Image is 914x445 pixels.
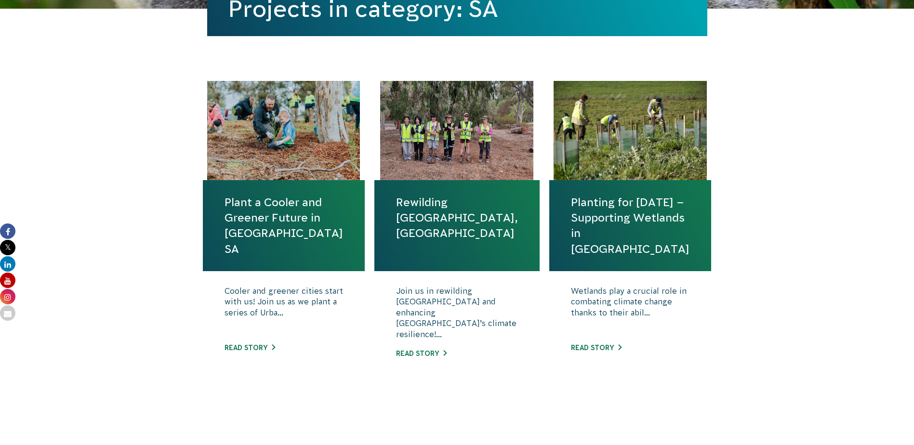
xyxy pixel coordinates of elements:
a: Planting for [DATE] – Supporting Wetlands in [GEOGRAPHIC_DATA] [571,195,689,257]
a: Rewilding [GEOGRAPHIC_DATA], [GEOGRAPHIC_DATA] [396,195,518,241]
p: Join us in rewilding [GEOGRAPHIC_DATA] and enhancing [GEOGRAPHIC_DATA]’s climate resilience!... [396,286,518,340]
a: Plant a Cooler and Greener Future in [GEOGRAPHIC_DATA] SA [225,195,343,257]
a: Read story [571,344,622,352]
p: Wetlands play a crucial role in combating climate change thanks to their abil... [571,286,689,334]
p: Cooler and greener cities start with us! Join us as we plant a series of Urba... [225,286,343,334]
a: Read story [225,344,275,352]
a: Read story [396,350,447,357]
